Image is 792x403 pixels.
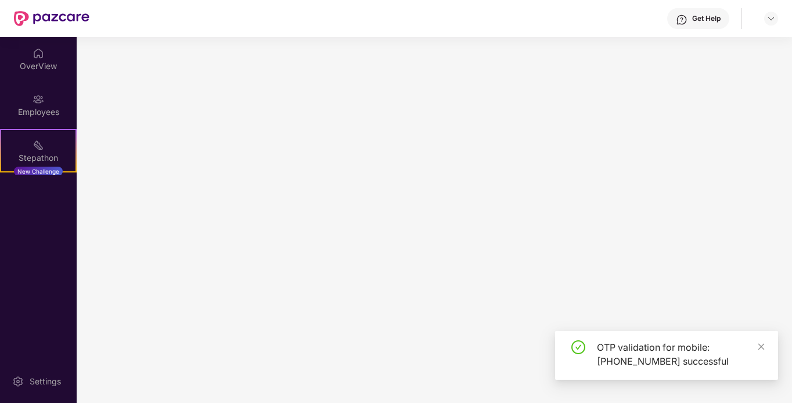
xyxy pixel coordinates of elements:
div: New Challenge [14,167,63,176]
div: OTP validation for mobile: [PHONE_NUMBER] successful [597,340,764,368]
img: svg+xml;base64,PHN2ZyBpZD0iRHJvcGRvd24tMzJ4MzIiIHhtbG5zPSJodHRwOi8vd3d3LnczLm9yZy8yMDAwL3N2ZyIgd2... [766,14,776,23]
img: New Pazcare Logo [14,11,89,26]
span: check-circle [571,340,585,354]
img: svg+xml;base64,PHN2ZyB4bWxucz0iaHR0cDovL3d3dy53My5vcmcvMjAwMC9zdmciIHdpZHRoPSIyMSIgaGVpZ2h0PSIyMC... [33,139,44,151]
img: svg+xml;base64,PHN2ZyBpZD0iRW1wbG95ZWVzIiB4bWxucz0iaHR0cDovL3d3dy53My5vcmcvMjAwMC9zdmciIHdpZHRoPS... [33,93,44,105]
span: close [757,343,765,351]
img: svg+xml;base64,PHN2ZyBpZD0iSG9tZSIgeG1sbnM9Imh0dHA6Ly93d3cudzMub3JnLzIwMDAvc3ZnIiB3aWR0aD0iMjAiIG... [33,48,44,59]
div: Get Help [692,14,721,23]
img: svg+xml;base64,PHN2ZyBpZD0iSGVscC0zMngzMiIgeG1sbnM9Imh0dHA6Ly93d3cudzMub3JnLzIwMDAvc3ZnIiB3aWR0aD... [676,14,687,26]
div: Settings [26,376,64,387]
div: Stepathon [1,152,75,164]
img: svg+xml;base64,PHN2ZyBpZD0iU2V0dGluZy0yMHgyMCIgeG1sbnM9Imh0dHA6Ly93d3cudzMub3JnLzIwMDAvc3ZnIiB3aW... [12,376,24,387]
